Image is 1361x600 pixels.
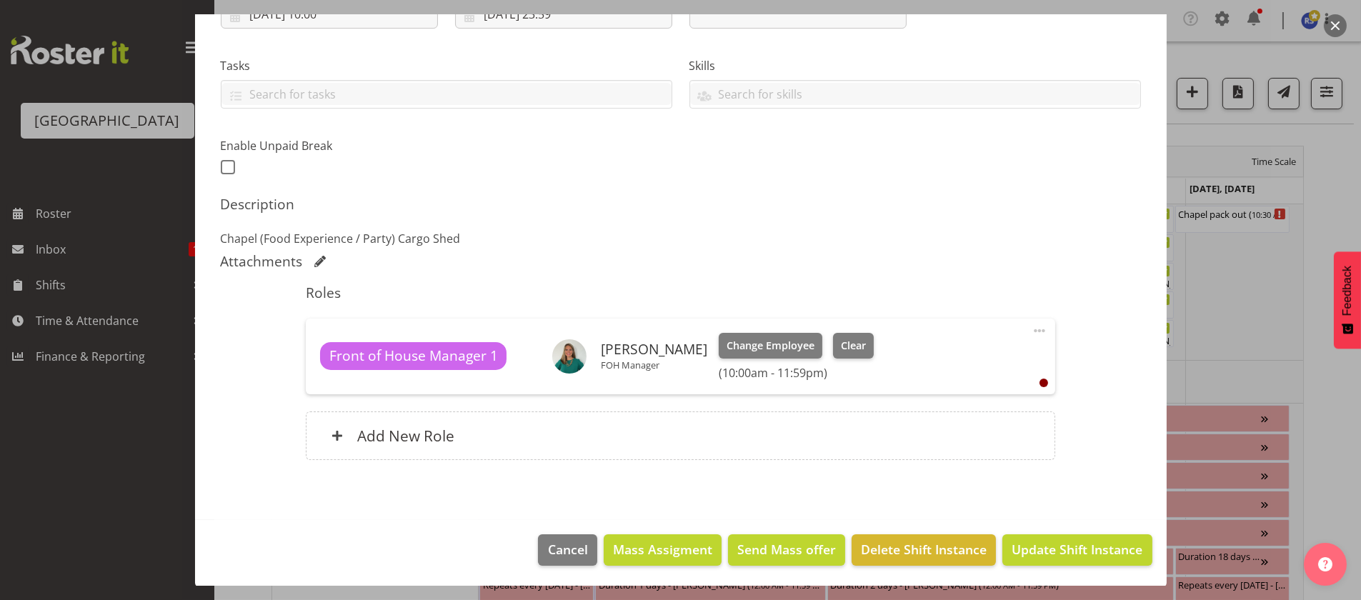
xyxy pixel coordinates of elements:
[613,540,712,559] span: Mass Assigment
[357,426,454,445] h6: Add New Role
[329,346,498,366] span: Front of House Manager 1
[737,540,836,559] span: Send Mass offer
[728,534,845,566] button: Send Mass offer
[727,338,814,354] span: Change Employee
[1012,540,1142,559] span: Update Shift Instance
[221,196,1141,213] h5: Description
[1318,557,1332,571] img: help-xxl-2.png
[604,534,722,566] button: Mass Assigment
[221,83,672,105] input: Search for tasks
[861,540,987,559] span: Delete Shift Instance
[719,333,822,359] button: Change Employee
[1341,266,1354,316] span: Feedback
[833,333,874,359] button: Clear
[221,230,1141,247] p: Chapel (Food Experience / Party) Cargo Shed
[552,339,587,374] img: lydia-noble074564a16ac50ae0562c231da63933b2.png
[852,534,996,566] button: Delete Shift Instance
[221,137,438,154] label: Enable Unpaid Break
[719,366,873,380] h6: (10:00am - 11:59pm)
[1040,379,1048,387] div: User is clocked out
[689,57,1141,74] label: Skills
[601,341,707,357] h6: [PERSON_NAME]
[538,534,597,566] button: Cancel
[841,338,866,354] span: Clear
[306,284,1055,301] h5: Roles
[601,359,707,371] p: FOH Manager
[690,83,1140,105] input: Search for skills
[1002,534,1152,566] button: Update Shift Instance
[221,253,303,270] h5: Attachments
[221,57,672,74] label: Tasks
[548,540,588,559] span: Cancel
[1334,251,1361,349] button: Feedback - Show survey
